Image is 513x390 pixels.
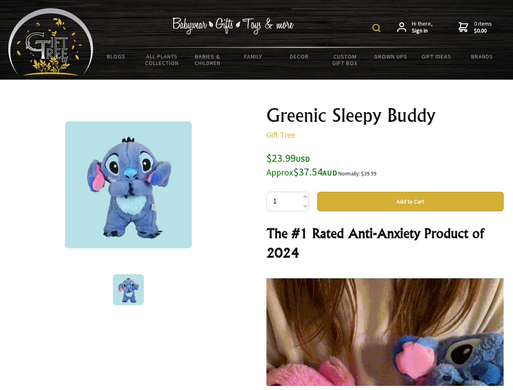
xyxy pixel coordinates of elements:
[93,48,139,65] a: BLOGS
[172,17,294,35] img: Babywear - Gifts - Toys & more
[276,48,322,65] a: Decor
[296,154,310,164] span: USD
[459,20,492,35] a: 0 items$0.00
[266,130,295,140] a: Gift Tree
[397,20,433,35] a: Hi there,Sign in
[413,48,459,65] a: Gift Ideas
[323,168,337,178] span: AUD
[266,106,504,125] h1: Greenic Sleepy Buddy
[8,8,93,76] img: Babyware - Gifts - Toys and more...
[338,170,377,177] small: Normally: $39.99
[372,24,381,32] img: product search
[317,192,504,211] button: Add to Cart
[474,20,492,35] span: 0 items
[412,20,433,35] span: Hi there,
[412,27,433,35] strong: Sign in
[459,48,505,65] a: Brands
[266,225,484,261] strong: The #1 Rated Anti-Anxiety Product of 2024
[474,27,492,35] strong: $0.00
[322,48,368,71] a: Custom Gift Box
[266,167,293,178] small: Approx
[231,48,277,65] a: Family
[65,121,192,248] img: Greenic Sleepy Buddy
[266,151,337,178] span: $23.99 $37.54
[368,48,413,65] a: Grown Ups
[185,48,231,71] a: Babies & Children
[113,274,144,305] img: Greenic Sleepy Buddy
[139,48,185,71] a: All Plants Collection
